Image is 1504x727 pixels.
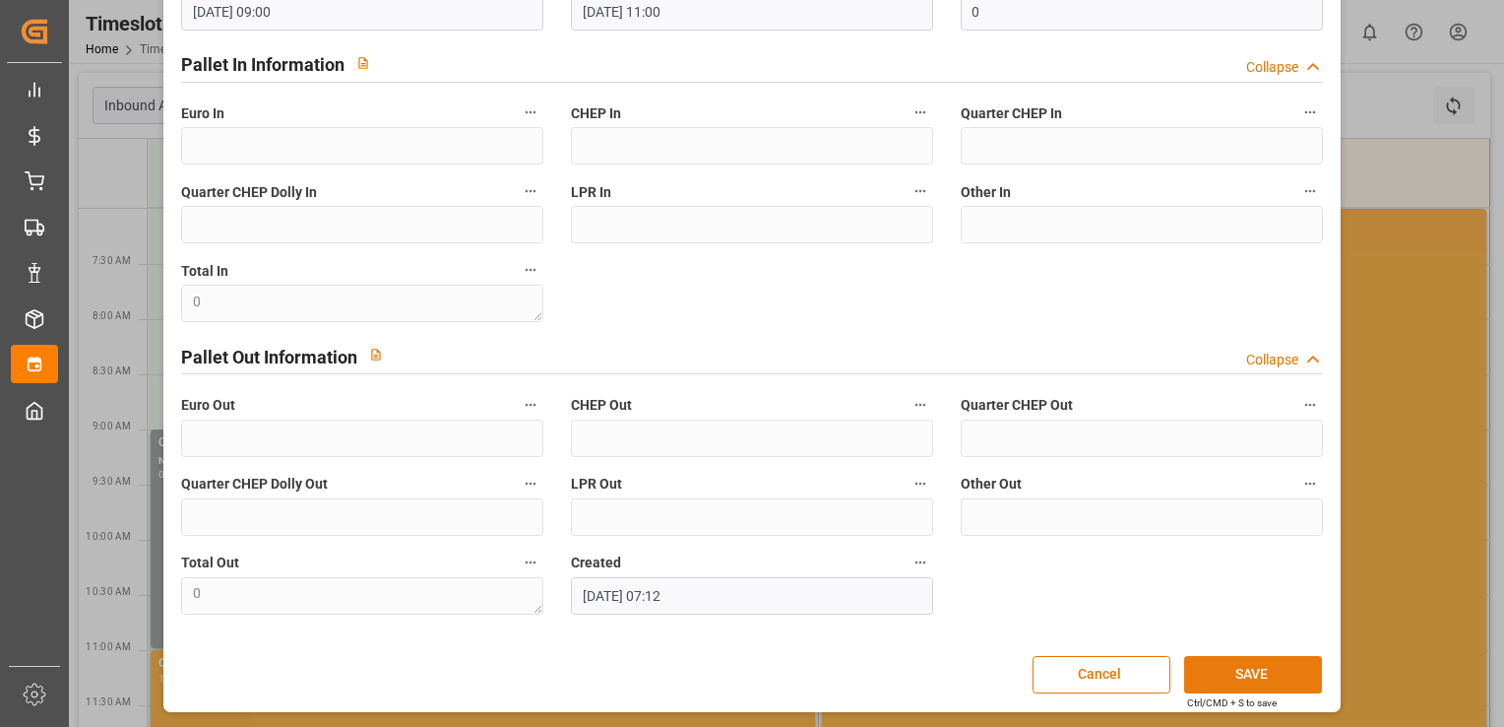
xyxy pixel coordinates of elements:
button: Quarter CHEP In [1297,99,1323,125]
button: Quarter CHEP Dolly Out [518,471,543,496]
span: Total In [181,261,228,282]
button: View description [345,44,382,82]
span: Quarter CHEP Dolly In [181,182,317,203]
span: Quarter CHEP Out [961,395,1073,416]
span: CHEP Out [571,395,632,416]
button: Total In [518,257,543,283]
button: View description [357,336,395,373]
span: LPR In [571,182,611,203]
span: Total Out [181,553,239,573]
h2: Pallet Out Information [181,344,357,370]
input: DD-MM-YYYY HH:MM [571,577,933,615]
textarea: 0 [181,577,543,615]
button: Cancel [1033,656,1170,694]
button: Total Out [518,550,543,575]
span: Other In [961,182,1011,203]
span: Quarter CHEP Dolly Out [181,474,328,495]
button: Euro In [518,99,543,125]
button: Quarter CHEP Dolly In [518,178,543,204]
span: LPR Out [571,474,622,495]
button: LPR In [908,178,933,204]
span: Euro Out [181,395,235,416]
textarea: 0 [181,285,543,322]
button: Quarter CHEP Out [1297,392,1323,418]
h2: Pallet In Information [181,51,345,78]
span: CHEP In [571,103,621,124]
button: CHEP Out [908,392,933,418]
div: Collapse [1246,350,1298,370]
span: Quarter CHEP In [961,103,1062,124]
span: Created [571,553,621,573]
span: Other Out [961,474,1022,495]
div: Ctrl/CMD + S to save [1187,695,1277,710]
button: LPR Out [908,471,933,496]
button: CHEP In [908,99,933,125]
div: Collapse [1246,57,1298,78]
span: Euro In [181,103,224,124]
button: Created [908,550,933,575]
button: Euro Out [518,392,543,418]
button: Other In [1297,178,1323,204]
button: SAVE [1184,656,1322,694]
button: Other Out [1297,471,1323,496]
